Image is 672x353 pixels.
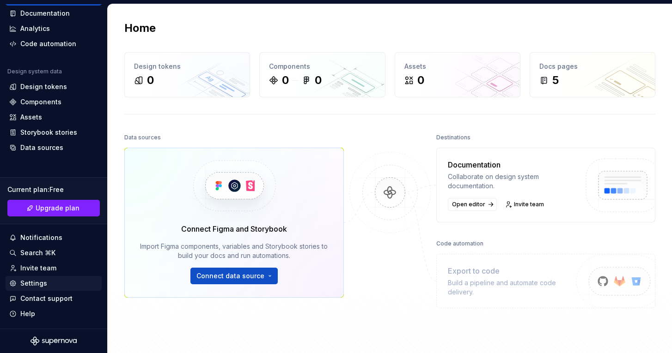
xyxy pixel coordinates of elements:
[448,265,576,276] div: Export to code
[6,125,102,140] a: Storybook stories
[134,62,240,71] div: Design tokens
[20,248,55,257] div: Search ⌘K
[20,233,62,242] div: Notifications
[124,131,161,144] div: Data sources
[6,110,102,125] a: Assets
[20,9,70,18] div: Documentation
[315,73,322,88] div: 0
[20,113,42,122] div: Assets
[196,271,264,281] span: Connect data source
[282,73,289,88] div: 0
[530,52,655,97] a: Docs pages5
[436,131,470,144] div: Destinations
[7,68,62,75] div: Design system data
[6,6,102,21] a: Documentation
[448,172,576,191] div: Collaborate on design system documentation.
[6,230,102,245] button: Notifications
[514,201,544,208] span: Invite team
[7,200,100,216] a: Upgrade plan
[6,291,102,306] button: Contact support
[417,73,424,88] div: 0
[452,201,485,208] span: Open editor
[124,52,250,97] a: Design tokens0
[190,268,278,284] button: Connect data source
[6,140,102,155] a: Data sources
[436,237,483,250] div: Code automation
[6,276,102,291] a: Settings
[36,203,79,213] span: Upgrade plan
[20,263,56,273] div: Invite team
[20,97,61,107] div: Components
[259,52,385,97] a: Components00
[20,82,67,91] div: Design tokens
[6,261,102,275] a: Invite team
[20,128,77,137] div: Storybook stories
[6,36,102,51] a: Code automation
[539,62,646,71] div: Docs pages
[6,306,102,321] button: Help
[269,62,375,71] div: Components
[124,21,156,36] h2: Home
[20,279,47,288] div: Settings
[6,21,102,36] a: Analytics
[404,62,511,71] div: Assets
[7,185,100,194] div: Current plan : Free
[502,198,548,211] a: Invite team
[20,39,76,48] div: Code automation
[448,278,576,297] div: Build a pipeline and automate code delivery.
[31,336,77,346] svg: Supernova Logo
[20,143,63,152] div: Data sources
[138,242,330,260] div: Import Figma components, variables and Storybook stories to build your docs and run automations.
[395,52,520,97] a: Assets0
[20,24,50,33] div: Analytics
[6,245,102,260] button: Search ⌘K
[147,73,154,88] div: 0
[6,95,102,109] a: Components
[20,294,73,303] div: Contact support
[448,198,497,211] a: Open editor
[448,159,576,170] div: Documentation
[552,73,559,88] div: 5
[20,309,35,318] div: Help
[6,79,102,94] a: Design tokens
[181,223,287,234] div: Connect Figma and Storybook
